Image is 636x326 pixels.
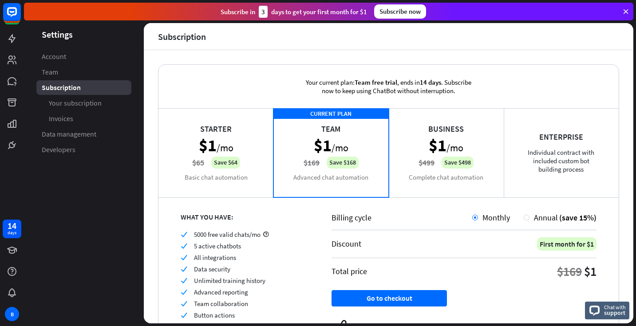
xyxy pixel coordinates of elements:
i: check [181,266,187,272]
div: Your current plan: , ends in . Subscribe now to keep using ChatBot without interruption. [293,65,484,108]
span: All integrations [194,253,236,262]
button: Go to checkout [332,290,447,306]
span: Developers [42,145,75,154]
span: support [604,309,626,317]
a: 14 days [3,220,21,238]
span: Data security [194,265,230,273]
header: Settings [24,28,144,40]
div: Subscribe now [374,4,426,19]
div: 14 [8,222,16,230]
a: Developers [36,142,131,157]
span: Account [42,52,66,61]
a: Account [36,49,131,64]
span: Advanced reporting [194,288,248,296]
span: Annual [534,212,558,223]
span: 14 days [420,78,441,86]
div: Discount [332,239,361,249]
div: Subscribe in days to get your first month for $1 [221,6,367,18]
i: check [181,243,187,249]
div: days [8,230,16,236]
a: Data management [36,127,131,141]
div: Subscription [158,31,206,42]
span: Unlimited training history [194,276,265,285]
span: 5000 free valid chats/mo [194,230,261,239]
span: (save 15%) [559,212,596,223]
div: Billing cycle [332,212,472,223]
div: First month for $1 [537,237,596,251]
span: Chat with [604,303,626,311]
i: check [181,254,187,261]
i: check [181,231,187,238]
i: check [181,312,187,318]
i: check [181,300,187,307]
button: Open LiveChat chat widget [7,4,34,30]
span: Your subscription [49,98,102,108]
div: Total price [332,266,367,276]
span: Team free trial [355,78,397,86]
a: Team [36,65,131,79]
span: Monthly [482,212,510,223]
div: WHAT YOU HAVE: [181,212,309,221]
div: 3 [259,6,268,18]
i: check [181,289,187,295]
span: Data management [42,130,96,139]
a: Your subscription [36,96,131,110]
span: Invoices [49,114,73,123]
div: B [5,307,19,321]
div: $169 [557,263,582,279]
span: 5 active chatbots [194,242,241,250]
i: check [181,277,187,284]
span: Subscription [42,83,81,92]
span: Button actions [194,311,235,319]
div: $1 [584,263,596,279]
span: Team [42,67,58,77]
span: Team collaboration [194,299,248,308]
a: Invoices [36,111,131,126]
